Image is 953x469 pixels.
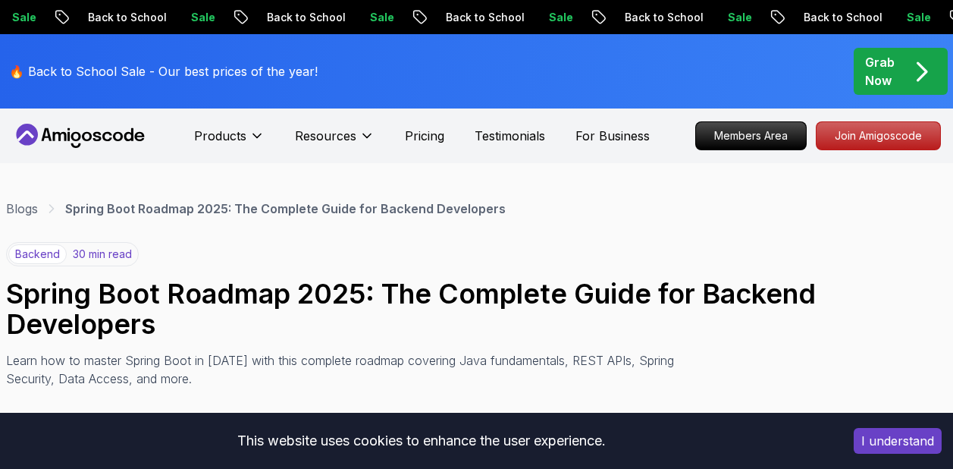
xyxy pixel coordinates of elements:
[73,247,132,262] p: 30 min read
[295,127,356,145] p: Resources
[6,200,38,218] a: Blogs
[58,10,161,25] p: Back to School
[519,10,568,25] p: Sale
[405,127,444,145] a: Pricing
[161,10,210,25] p: Sale
[817,122,940,150] p: Join Amigoscode
[6,279,947,339] h1: Spring Boot Roadmap 2025: The Complete Guide for Backend Developers
[65,200,506,218] p: Spring Boot Roadmap 2025: The Complete Guide for Backend Developers
[575,127,650,145] a: For Business
[8,244,67,264] p: backend
[854,428,942,454] button: Accept cookies
[475,127,545,145] a: Testimonials
[695,121,807,150] a: Members Area
[237,10,340,25] p: Back to School
[295,127,375,157] button: Resources
[340,10,389,25] p: Sale
[194,127,246,145] p: Products
[194,127,265,157] button: Products
[877,10,926,25] p: Sale
[11,424,831,458] div: This website uses cookies to enhance the user experience.
[696,122,806,150] p: Members Area
[6,351,685,388] p: Learn how to master Spring Boot in [DATE] with this complete roadmap covering Java fundamentals, ...
[865,53,895,90] p: Grab Now
[595,10,698,25] p: Back to School
[9,62,318,80] p: 🔥 Back to School Sale - Our best prices of the year!
[816,121,941,150] a: Join Amigoscode
[774,10,877,25] p: Back to School
[416,10,519,25] p: Back to School
[698,10,747,25] p: Sale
